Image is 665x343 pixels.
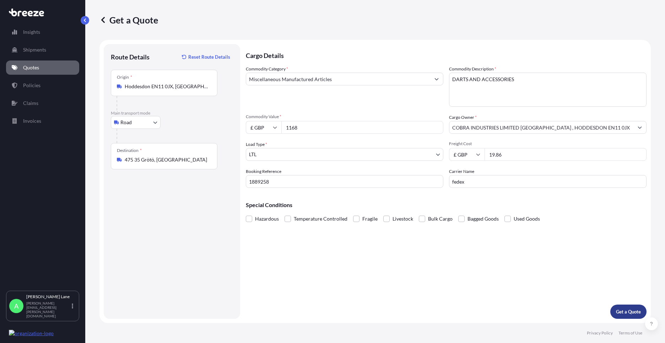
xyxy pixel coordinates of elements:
span: Load Type [246,141,267,148]
label: Carrier Name [449,168,474,175]
input: Your internal reference [246,175,443,188]
input: Enter amount [485,148,647,161]
input: Select a commodity type [246,73,430,85]
button: Show suggestions [430,73,443,85]
p: [PERSON_NAME] Lane [26,294,70,300]
span: Road [120,119,132,126]
a: Quotes [6,60,79,75]
p: Special Conditions [246,202,647,208]
img: organization-logo [9,330,54,337]
span: Bulk Cargo [428,213,453,224]
p: Get a Quote [99,14,158,26]
p: Reset Route Details [188,53,230,60]
p: Cargo Details [246,44,647,65]
button: Show suggestions [633,121,646,134]
div: Origin [117,74,132,80]
p: Quotes [23,64,39,71]
span: Commodity Value [246,114,443,120]
span: Hazardous [255,213,279,224]
button: Select transport [111,116,161,129]
label: Commodity Category [246,65,288,73]
label: Booking Reference [246,168,281,175]
span: Used Goods [514,213,540,224]
label: Commodity Description [449,65,496,73]
div: Destination [117,148,142,153]
input: Full name [449,121,633,134]
p: [PERSON_NAME][EMAIL_ADDRESS][PERSON_NAME][DOMAIN_NAME] [26,301,70,318]
p: Main transport mode [111,110,233,116]
a: Claims [6,96,79,110]
span: Freight Cost [449,141,647,147]
p: Route Details [111,53,150,61]
a: Terms of Use [618,330,642,336]
button: Get a Quote [610,305,647,319]
span: Temperature Controlled [294,213,347,224]
button: LTL [246,148,443,161]
a: Invoices [6,114,79,128]
button: Reset Route Details [178,51,233,63]
p: Shipments [23,46,46,53]
p: Insights [23,28,40,36]
p: Get a Quote [616,308,641,315]
span: LTL [249,151,256,158]
span: Bagged Goods [467,213,499,224]
p: Policies [23,82,40,89]
a: Privacy Policy [587,330,613,336]
span: Livestock [393,213,413,224]
input: Enter name [449,175,647,188]
span: Fragile [362,213,378,224]
a: Policies [6,78,79,93]
span: A [14,302,18,310]
a: Shipments [6,43,79,57]
input: Destination [125,156,209,163]
a: Insights [6,25,79,39]
label: Cargo Owner [449,114,477,121]
input: Type amount [281,121,443,134]
p: Claims [23,100,38,107]
input: Origin [125,83,209,90]
p: Invoices [23,117,41,125]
